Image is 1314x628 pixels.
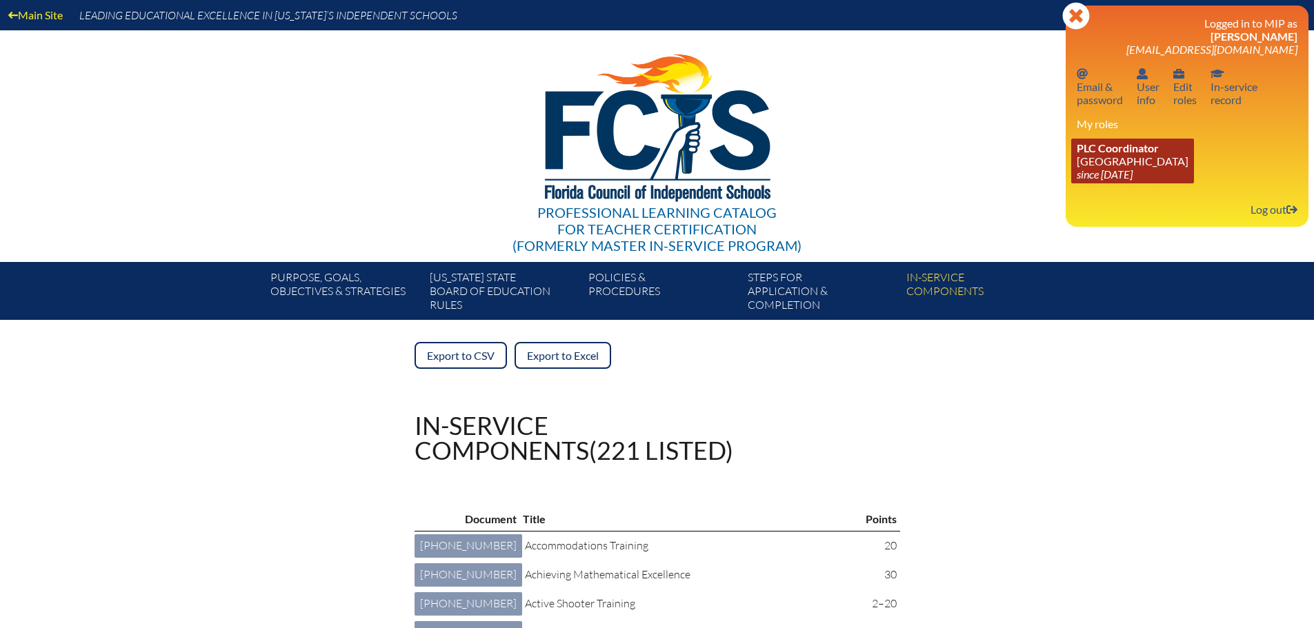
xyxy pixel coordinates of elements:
a: [PHONE_NUMBER] [415,563,522,587]
a: User infoEditroles [1168,64,1202,109]
svg: Email password [1077,68,1088,79]
a: In-servicecomponents [901,267,1059,320]
p: 30 [868,566,897,584]
p: 2–20 [868,595,897,613]
a: In-service recordIn-servicerecord [1205,64,1263,109]
i: since [DATE] [1077,168,1133,181]
a: Steps forapplication & completion [742,267,901,320]
a: Purpose, goals,objectives & strategies [265,267,424,320]
h1: In-service components (221 listed) [415,413,733,463]
span: [EMAIL_ADDRESS][DOMAIN_NAME] [1126,43,1297,56]
img: FCISlogo221.eps [515,30,799,219]
svg: Close [1062,2,1090,30]
svg: In-service record [1211,68,1224,79]
svg: User info [1137,68,1148,79]
p: Document [418,510,517,528]
a: Main Site [3,6,68,24]
p: 20 [868,537,897,555]
a: Email passwordEmail &password [1071,64,1128,109]
span: for Teacher Certification [557,221,757,237]
h3: My roles [1077,117,1297,130]
a: Professional Learning Catalog for Teacher Certification(formerly Master In-service Program) [507,28,807,256]
span: PLC Coordinator [1077,141,1159,154]
a: Log outLog out [1245,200,1303,219]
a: Export to Excel [515,342,611,369]
svg: User info [1173,68,1184,79]
p: Accommodations Training [525,537,857,555]
p: Achieving Mathematical Excellence [525,566,857,584]
a: PLC Coordinator [GEOGRAPHIC_DATA] since [DATE] [1071,139,1194,183]
a: User infoUserinfo [1131,64,1165,109]
h3: Logged in to MIP as [1077,17,1297,56]
p: Points [866,510,897,528]
a: Export to CSV [415,342,507,369]
a: [PHONE_NUMBER] [415,592,522,616]
span: [PERSON_NAME] [1211,30,1297,43]
a: [PHONE_NUMBER] [415,534,522,558]
p: Title [523,510,851,528]
div: Professional Learning Catalog (formerly Master In-service Program) [512,204,802,254]
p: Active Shooter Training [525,595,857,613]
a: Policies &Procedures [583,267,741,320]
svg: Log out [1286,204,1297,215]
a: [US_STATE] StateBoard of Education rules [424,267,583,320]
